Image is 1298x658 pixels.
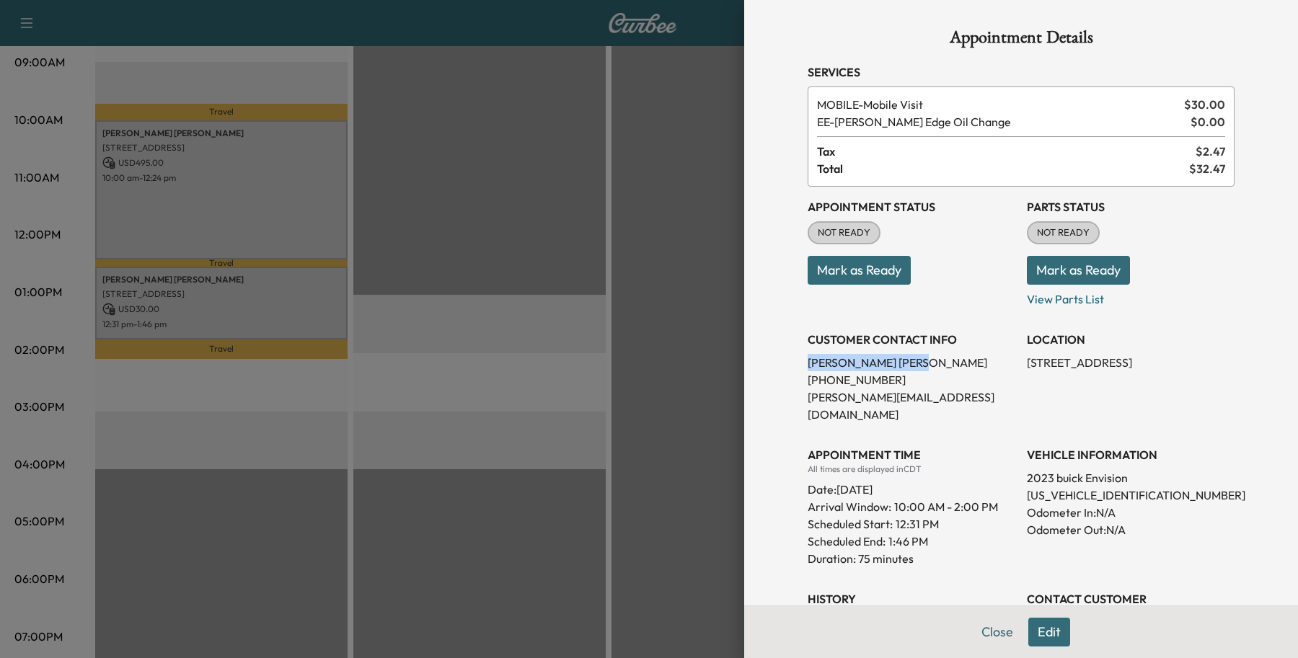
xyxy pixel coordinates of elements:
h3: CONTACT CUSTOMER [1027,590,1235,608]
button: Close [972,618,1023,646]
p: [STREET_ADDRESS] [1027,354,1235,371]
p: 1:46 PM [888,533,928,550]
span: Ewing Edge Oil Change [817,113,1185,130]
p: [PERSON_NAME][EMAIL_ADDRESS][DOMAIN_NAME] [808,388,1015,423]
h3: Parts Status [1027,198,1235,215]
h3: LOCATION [1027,331,1235,348]
button: Mark as Ready [1027,256,1130,285]
p: Duration: 75 minutes [808,550,1015,567]
h1: Appointment Details [808,29,1235,52]
span: Mobile Visit [817,96,1178,113]
button: Edit [1028,618,1070,646]
p: [PERSON_NAME] [PERSON_NAME] [808,354,1015,371]
span: NOT READY [1028,226,1098,240]
span: NOT READY [809,226,879,240]
h3: CUSTOMER CONTACT INFO [808,331,1015,348]
p: View Parts List [1027,285,1235,308]
span: 10:00 AM - 2:00 PM [894,498,998,515]
p: Scheduled Start: [808,515,893,533]
p: 12:31 PM [896,515,939,533]
p: 2023 buick Envision [1027,469,1235,486]
p: Arrival Window: [808,498,1015,515]
h3: APPOINTMENT TIME [808,446,1015,463]
h3: VEHICLE INFORMATION [1027,446,1235,463]
h3: Services [808,63,1235,81]
span: $ 30.00 [1184,96,1225,113]
p: Odometer In: N/A [1027,504,1235,521]
h3: Appointment Status [808,198,1015,215]
p: [US_VEHICLE_IDENTIFICATION_NUMBER] [1027,486,1235,504]
button: Mark as Ready [808,256,911,285]
div: Date: [DATE] [808,475,1015,498]
span: Tax [817,143,1196,160]
span: $ 32.47 [1189,160,1225,177]
span: $ 2.47 [1196,143,1225,160]
span: Total [817,160,1189,177]
p: Scheduled End: [808,533,886,550]
div: All times are displayed in CDT [808,463,1015,475]
p: [PHONE_NUMBER] [808,371,1015,388]
h3: History [808,590,1015,608]
p: Odometer Out: N/A [1027,521,1235,538]
span: $ 0.00 [1191,113,1225,130]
